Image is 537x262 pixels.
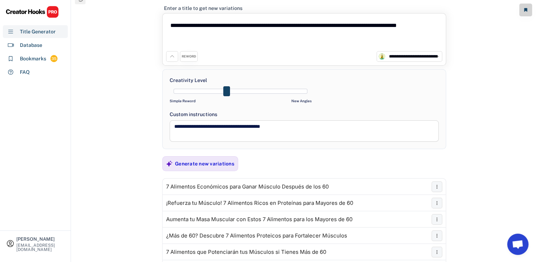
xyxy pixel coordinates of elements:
div: Creativity Level [170,77,207,84]
div: [EMAIL_ADDRESS][DOMAIN_NAME] [16,243,65,252]
div: Simple Reword [170,98,196,104]
div: ¡Refuerza tu Músculo! 7 Alimentos Ricos en Proteínas para Mayores de 60 [166,200,353,206]
div: Aumenta tu Masa Muscular con Estos 7 Alimentos para los Mayores de 60 [166,217,352,222]
div: 7 Alimentos que Potenciarán tus Músculos si Tienes Más de 60 [166,249,326,255]
div: [PERSON_NAME] [16,237,65,241]
div: Database [20,42,42,49]
div: Generate new variations [175,160,234,167]
a: Chat abierto [507,234,528,255]
div: REWORD [182,54,196,59]
div: Bookmarks [20,55,46,62]
div: Custom instructions [170,111,439,118]
div: New Angles [291,98,312,104]
div: Enter a title to get new variations [164,5,242,11]
img: CHPRO%20Logo.svg [6,6,59,18]
div: 7 Alimentos Económicos para Ganar Músculo Después de los 60 [166,184,329,190]
div: FAQ [20,69,30,76]
div: 35 [50,56,57,62]
div: Title Generator [20,28,56,36]
div: ¿Más de 60? Descubre 7 Alimentos Proteicos para Fortalecer Músculos [166,233,347,239]
img: channels4_profile.jpg [379,53,385,60]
